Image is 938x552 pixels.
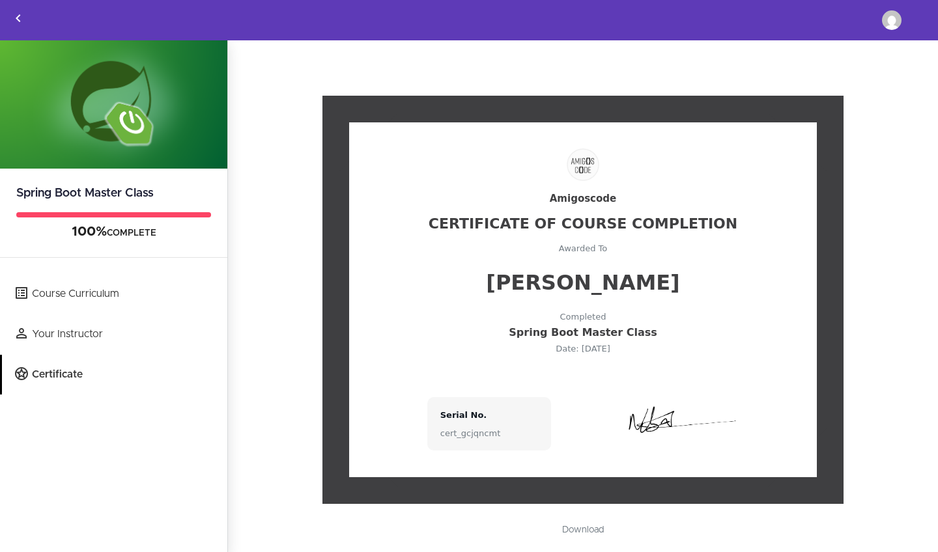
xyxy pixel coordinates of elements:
[10,10,26,26] svg: Back to courses
[2,355,227,394] a: Certificate
[2,314,227,354] a: Your Instructor
[375,327,791,338] div: Spring Boot Master Class
[1,1,36,38] a: Back to courses
[567,148,599,181] img: KNsowPs5QlC7b07Y7miL_amigoscode.png
[72,225,107,238] span: 100%
[440,411,538,419] div: Serial No.
[549,519,617,541] a: Download
[375,312,791,321] div: Completed
[375,244,791,253] div: Awarded To
[2,274,227,314] a: Course Curriculum
[375,217,791,231] div: Certificate Of Course Completion
[16,224,211,241] div: COMPLETE
[375,344,791,353] div: Date: [DATE]
[882,10,902,30] img: biancodavidetech@gmail.com
[375,194,791,204] div: Amigoscode
[375,272,791,293] div: [PERSON_NAME]
[440,429,538,437] div: cert_gcjqncmt
[609,397,738,450] img: 4mpCvaiWTVuTzUB7b5sF_signature.png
